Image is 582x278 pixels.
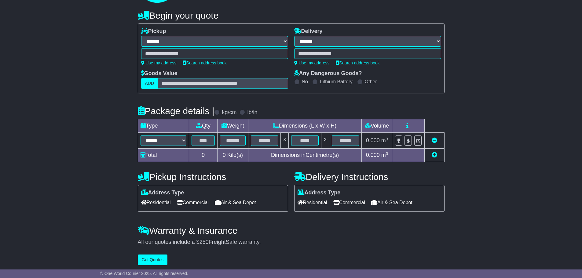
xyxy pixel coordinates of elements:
span: m [381,137,388,143]
label: Address Type [141,190,184,196]
td: Dimensions (L x W x H) [248,119,362,133]
label: Address Type [298,190,341,196]
span: Commercial [333,198,365,207]
span: 0 [223,152,226,158]
a: Remove this item [432,137,437,143]
td: Qty [189,119,218,133]
a: Search address book [336,60,380,65]
label: Other [365,79,377,85]
h4: Warranty & Insurance [138,226,445,236]
span: Air & Sea Depot [215,198,256,207]
label: Goods Value [141,70,178,77]
td: x [281,133,289,149]
h4: Package details | [138,106,214,116]
span: 0.000 [366,152,380,158]
td: 0 [189,149,218,162]
label: AUD [141,78,158,89]
label: No [302,79,308,85]
button: Get Quotes [138,255,168,265]
span: © One World Courier 2025. All rights reserved. [100,271,189,276]
span: Air & Sea Depot [371,198,412,207]
td: Dimensions in Centimetre(s) [248,149,362,162]
td: Kilo(s) [217,149,248,162]
label: lb/in [247,109,257,116]
label: Lithium Battery [320,79,353,85]
div: All our quotes include a $ FreightSafe warranty. [138,239,445,246]
a: Add new item [432,152,437,158]
h4: Pickup Instructions [138,172,288,182]
span: 250 [199,239,209,245]
a: Search address book [183,60,227,65]
td: Volume [362,119,392,133]
label: Pickup [141,28,166,35]
span: 0.000 [366,137,380,143]
span: Residential [298,198,327,207]
td: Type [138,119,189,133]
span: m [381,152,388,158]
a: Use my address [141,60,177,65]
sup: 3 [386,137,388,141]
label: kg/cm [222,109,236,116]
h4: Begin your quote [138,10,445,20]
td: x [321,133,329,149]
label: Delivery [294,28,323,35]
a: Use my address [294,60,330,65]
label: Any Dangerous Goods? [294,70,362,77]
sup: 3 [386,151,388,156]
td: Total [138,149,189,162]
td: Weight [217,119,248,133]
span: Commercial [177,198,209,207]
h4: Delivery Instructions [294,172,445,182]
span: Residential [141,198,171,207]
